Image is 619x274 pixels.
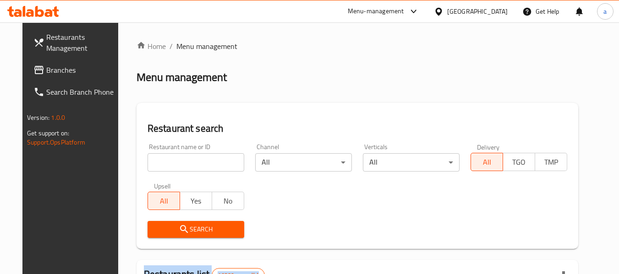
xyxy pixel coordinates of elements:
button: No [212,192,244,210]
span: All [475,156,499,169]
span: Version: [27,112,49,124]
span: Yes [184,194,208,208]
button: TGO [503,153,535,171]
span: Branches [46,64,119,75]
nav: breadcrumb [137,41,578,52]
input: Search for restaurant name or ID.. [148,153,244,172]
a: Branches [26,59,126,81]
button: Search [148,221,244,238]
span: All [152,194,176,208]
li: / [170,41,173,52]
span: Get support on: [27,127,69,139]
a: Home [137,41,166,52]
span: No [216,194,241,208]
button: Yes [180,192,212,210]
div: Menu-management [348,6,404,17]
div: [GEOGRAPHIC_DATA] [447,6,508,16]
a: Search Branch Phone [26,81,126,103]
label: Upsell [154,183,171,189]
button: All [148,192,180,210]
div: All [363,153,460,172]
span: Menu management [176,41,237,52]
span: TGO [507,156,531,169]
span: TMP [539,156,564,169]
h2: Restaurant search [148,122,567,135]
button: All [471,153,503,171]
span: Search Branch Phone [46,86,119,97]
button: TMP [535,153,567,171]
div: All [255,153,352,172]
a: Restaurants Management [26,26,126,59]
a: Support.OpsPlatform [27,136,85,148]
label: Delivery [477,144,500,150]
span: 1.0.0 [51,112,65,124]
span: Search [155,224,237,235]
span: Restaurants Management [46,32,119,54]
h2: Menu management [137,70,227,85]
span: a [603,6,607,16]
